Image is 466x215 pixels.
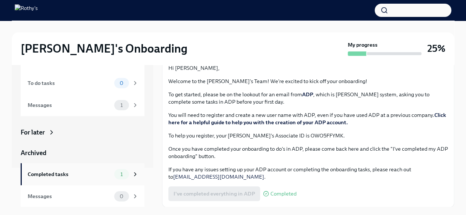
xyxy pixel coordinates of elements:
span: 1 [116,103,127,108]
div: Messages [28,192,111,200]
p: If you have any issues setting up your ADP account or completing the onboarding tasks, please rea... [168,166,448,180]
h3: 25% [427,42,445,55]
a: Messages0 [21,185,144,207]
span: 0 [115,80,128,86]
p: To get started, please be on the lookout for an email from , which is [PERSON_NAME] system, askin... [168,91,448,105]
p: You will need to register and create a new user name with ADP, even if you have used ADP at a pre... [168,111,448,126]
span: 0 [115,194,128,199]
strong: My progress [348,41,378,49]
h2: [PERSON_NAME]'s Onboarding [21,41,188,56]
p: Once you have completed your onboarding to do's in ADP, please come back here and click the "I've... [168,145,448,160]
a: For later [21,128,144,137]
p: Welcome to the [PERSON_NAME]'s Team! We're excited to kick off your onboarding! [168,78,448,85]
a: Archived [21,148,144,157]
span: 1 [116,172,127,177]
a: Completed tasks1 [21,163,144,185]
div: For later [21,128,45,137]
div: Messages [28,101,111,109]
div: Completed tasks [28,170,111,178]
img: Rothy's [15,4,38,16]
a: ADP [302,91,313,98]
a: [EMAIL_ADDRESS][DOMAIN_NAME] [173,173,264,180]
span: Completed [270,191,297,197]
div: To do tasks [28,79,111,87]
p: To help you register, your [PERSON_NAME]'s Associate ID is OWO5FFYMK. [168,132,448,139]
a: To do tasks0 [21,72,144,94]
a: Messages1 [21,94,144,116]
p: Hi [PERSON_NAME], [168,64,448,72]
